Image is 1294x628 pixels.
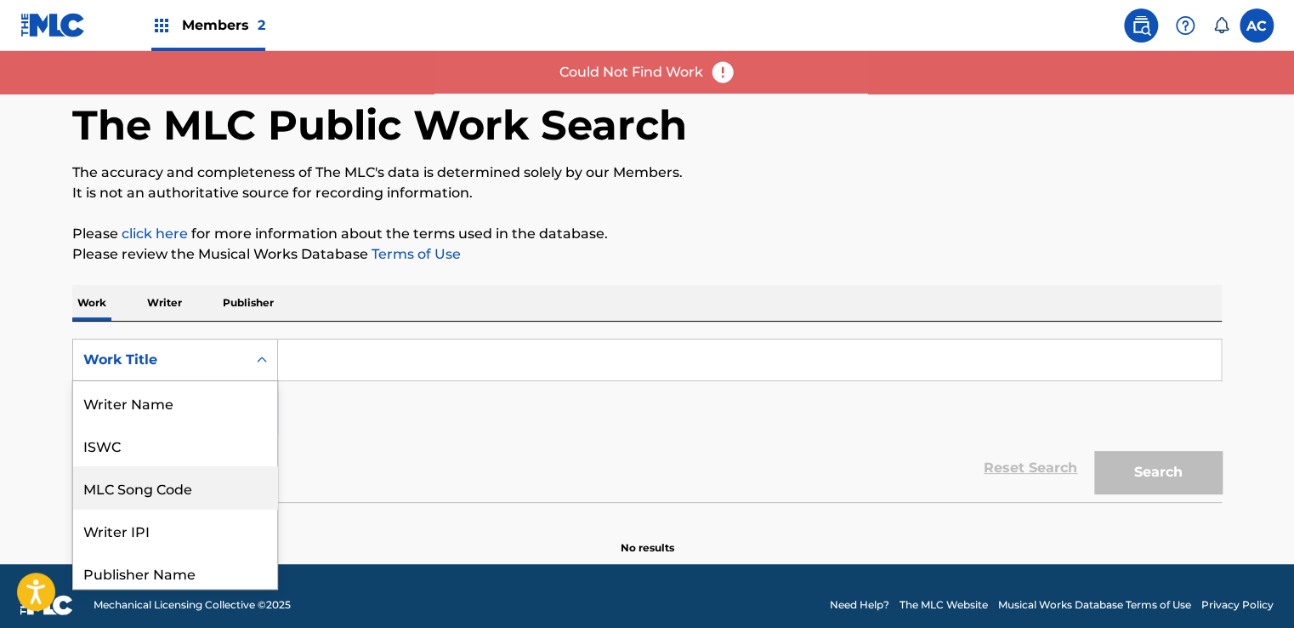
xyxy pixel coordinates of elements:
[94,597,291,613] span: Mechanical Licensing Collective © 2025
[900,597,988,613] a: The MLC Website
[182,15,265,35] span: Members
[73,551,277,594] div: Publisher Name
[621,520,674,556] p: No results
[72,183,1222,203] p: It is not an authoritative source for recording information.
[151,15,172,36] img: Top Rightsholders
[20,595,73,615] img: logo
[73,424,277,466] div: ISWC
[73,509,277,551] div: Writer IPI
[20,13,86,37] img: MLC Logo
[73,381,277,424] div: Writer Name
[72,339,1222,502] form: Search Form
[1212,17,1229,34] div: Notifications
[710,60,735,85] img: error
[998,597,1191,613] a: Musical Works Database Terms of Use
[1124,9,1158,43] a: Public Search
[122,226,188,242] a: click here
[218,285,279,321] p: Publisher
[1175,15,1195,36] img: help
[1240,9,1274,43] div: User Menu
[258,17,265,33] span: 2
[72,100,687,151] h1: The MLC Public Work Search
[72,224,1222,244] p: Please for more information about the terms used in the database.
[1131,15,1151,36] img: search
[1201,597,1274,613] a: Privacy Policy
[142,285,187,321] p: Writer
[83,350,236,370] div: Work Title
[72,285,111,321] p: Work
[1168,9,1202,43] div: Help
[830,597,889,613] a: Need Help?
[73,466,277,509] div: MLC Song Code
[368,246,461,262] a: Terms of Use
[559,62,703,83] p: Could Not Find Work
[72,163,1222,183] p: The accuracy and completeness of The MLC's data is determined solely by our Members.
[72,244,1222,265] p: Please review the Musical Works Database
